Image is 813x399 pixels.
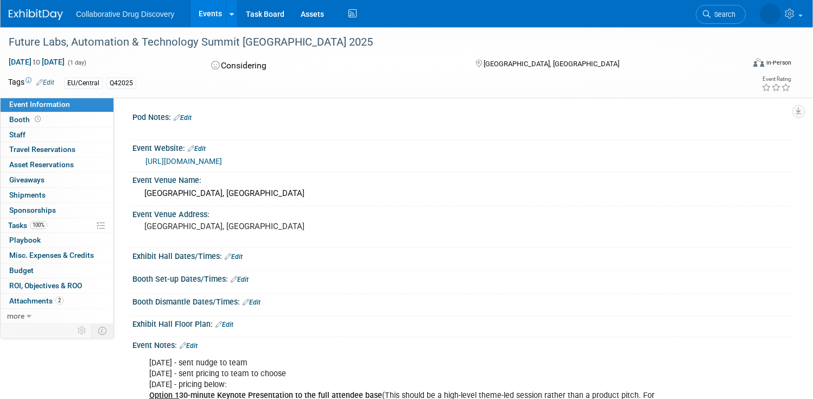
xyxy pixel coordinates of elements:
span: 2 [55,296,63,305]
a: Search [696,5,746,24]
div: Booth Dismantle Dates/Times: [132,294,791,308]
div: Event Notes: [132,337,791,351]
span: Sponsorships [9,206,56,214]
div: Event Venue Name: [132,172,791,186]
img: Format-Inperson.png [753,58,764,67]
td: Toggle Event Tabs [92,324,114,338]
span: Search [710,10,735,18]
a: Event Information [1,97,113,112]
span: Shipments [9,191,46,199]
a: Giveaways [1,173,113,187]
a: Booth [1,112,113,127]
span: [DATE] [DATE] [8,57,65,67]
div: Event Venue Address: [132,206,791,220]
span: Booth not reserved yet [33,115,43,123]
a: Edit [188,145,206,153]
span: Travel Reservations [9,145,75,154]
a: [URL][DOMAIN_NAME] [145,157,222,166]
img: ExhibitDay [9,9,63,20]
a: Edit [225,253,243,261]
span: more [7,312,24,320]
div: Considering [208,56,458,75]
div: Q42025 [106,78,136,89]
a: Shipments [1,188,113,202]
span: ROI, Objectives & ROO [9,281,82,290]
div: Exhibit Hall Dates/Times: [132,248,791,262]
a: Attachments2 [1,294,113,308]
a: more [1,309,113,324]
td: Tags [8,77,54,89]
span: Playbook [9,236,41,244]
a: Playbook [1,233,113,248]
div: Event Website: [132,140,791,154]
span: Attachments [9,296,63,305]
a: Asset Reservations [1,157,113,172]
span: Tasks [8,221,47,230]
div: Pod Notes: [132,109,791,123]
span: Booth [9,115,43,124]
a: Sponsorships [1,203,113,218]
a: Edit [180,342,198,350]
a: Misc. Expenses & Credits [1,248,113,263]
span: 100% [30,221,47,229]
span: Budget [9,266,34,275]
pre: [GEOGRAPHIC_DATA], [GEOGRAPHIC_DATA] [144,221,395,231]
span: Asset Reservations [9,160,74,169]
span: Giveaways [9,175,45,184]
div: EU/Central [64,78,103,89]
div: [GEOGRAPHIC_DATA], [GEOGRAPHIC_DATA] [141,185,783,202]
img: Lauren Kossy [760,4,780,24]
a: Travel Reservations [1,142,113,157]
a: Edit [243,299,261,306]
a: Edit [231,276,249,283]
span: to [31,58,42,66]
div: Event Format [675,56,792,73]
div: Booth Set-up Dates/Times: [132,271,791,285]
span: Collaborative Drug Discovery [76,10,174,18]
a: Edit [174,114,192,122]
span: Staff [9,130,26,139]
a: Edit [215,321,233,328]
a: Edit [36,79,54,86]
div: Exhibit Hall Floor Plan: [132,316,791,330]
span: (1 day) [67,59,86,66]
a: Budget [1,263,113,278]
span: [GEOGRAPHIC_DATA], [GEOGRAPHIC_DATA] [484,60,619,68]
div: Event Rating [761,77,791,82]
span: Event Information [9,100,70,109]
a: Tasks100% [1,218,113,233]
div: Future Labs, Automation & Technology Summit [GEOGRAPHIC_DATA] 2025 [5,33,725,52]
a: ROI, Objectives & ROO [1,278,113,293]
span: Misc. Expenses & Credits [9,251,94,259]
div: In-Person [766,59,791,67]
td: Personalize Event Tab Strip [73,324,92,338]
a: Staff [1,128,113,142]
